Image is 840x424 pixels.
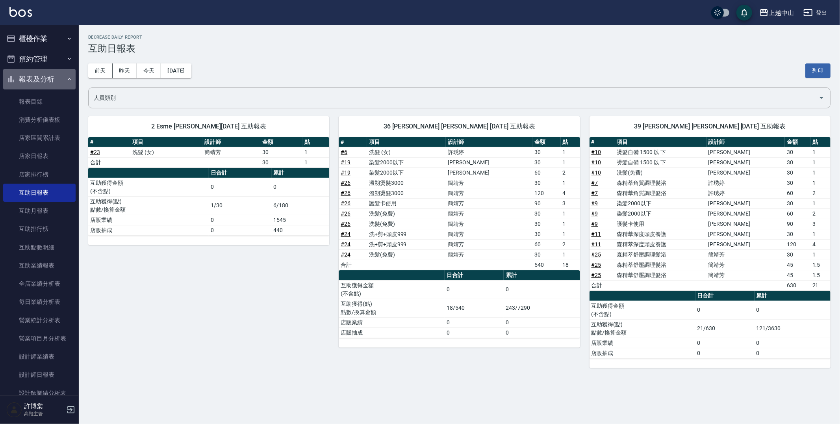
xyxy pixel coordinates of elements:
[592,169,601,176] a: #10
[445,270,504,281] th: 日合計
[88,178,209,196] td: 互助獲得金額 (不含點)
[769,8,794,18] div: 上越中山
[341,180,350,186] a: #26
[445,317,504,327] td: 0
[810,178,831,188] td: 1
[445,280,504,299] td: 0
[561,219,580,229] td: 1
[504,270,580,281] th: 累計
[3,293,76,311] a: 每日業績分析表
[3,147,76,165] a: 店家日報表
[130,137,202,147] th: 項目
[209,215,271,225] td: 0
[592,210,598,217] a: #9
[615,137,706,147] th: 項目
[695,319,755,338] td: 21/630
[209,196,271,215] td: 1/30
[202,137,260,147] th: 設計師
[88,63,113,78] button: 前天
[592,262,601,268] a: #25
[446,137,532,147] th: 設計師
[590,291,831,359] table: a dense table
[3,69,76,89] button: 報表及分析
[615,208,706,219] td: 染髮2000以下
[599,123,821,130] span: 39 [PERSON_NAME] [PERSON_NAME] [DATE] 互助報表
[615,219,706,229] td: 護髮卡使用
[90,149,100,155] a: #23
[532,249,561,260] td: 30
[209,225,271,235] td: 0
[615,260,706,270] td: 森精萃舒壓調理髮浴
[590,319,695,338] td: 互助獲得(點) 點數/換算金額
[706,219,785,229] td: [PERSON_NAME]
[3,238,76,257] a: 互助點數明細
[367,167,446,178] td: 染髮2000以下
[755,319,831,338] td: 121/3630
[532,167,561,178] td: 60
[445,327,504,338] td: 0
[706,147,785,157] td: [PERSON_NAME]
[592,241,601,247] a: #11
[446,208,532,219] td: 簡靖芳
[272,225,330,235] td: 440
[504,299,580,317] td: 243/7290
[367,188,446,198] td: 溫朔燙髮3000
[592,149,601,155] a: #10
[590,137,615,147] th: #
[785,167,810,178] td: 30
[706,208,785,219] td: [PERSON_NAME]
[592,190,598,196] a: #7
[367,249,446,260] td: 洗髮(免費)
[446,198,532,208] td: 簡靖芳
[504,280,580,299] td: 0
[615,157,706,167] td: 燙髮自備 1500 以 下
[615,178,706,188] td: 森精萃角質調理髮浴
[339,317,445,327] td: 店販業績
[785,188,810,198] td: 60
[695,338,755,348] td: 0
[88,225,209,235] td: 店販抽成
[785,178,810,188] td: 30
[561,188,580,198] td: 4
[810,167,831,178] td: 1
[446,249,532,260] td: 簡靖芳
[367,208,446,219] td: 洗髮(免費)
[367,178,446,188] td: 溫朔燙髮3000
[302,157,329,167] td: 1
[810,147,831,157] td: 1
[561,157,580,167] td: 1
[706,157,785,167] td: [PERSON_NAME]
[341,251,350,258] a: #24
[98,123,320,130] span: 2 Esme [PERSON_NAME][DATE] 互助報表
[561,137,580,147] th: 點
[88,137,130,147] th: #
[130,147,202,157] td: 洗髮 (女)
[706,178,785,188] td: 許琇婷
[88,137,329,168] table: a dense table
[592,272,601,278] a: #25
[800,6,831,20] button: 登出
[202,147,260,157] td: 簡靖芳
[339,299,445,317] td: 互助獲得(點) 點數/換算金額
[561,249,580,260] td: 1
[785,147,810,157] td: 30
[706,260,785,270] td: 簡靖芳
[532,188,561,198] td: 120
[810,137,831,147] th: 點
[590,348,695,358] td: 店販抽成
[615,239,706,249] td: 森精萃深度頭皮養護
[3,28,76,49] button: 櫃檯作業
[24,402,64,410] h5: 許博棠
[446,239,532,249] td: 簡靖芳
[3,93,76,111] a: 報表目錄
[3,184,76,202] a: 互助日報表
[785,198,810,208] td: 30
[815,91,828,104] button: Open
[339,137,580,270] table: a dense table
[810,260,831,270] td: 1.5
[3,348,76,366] a: 設計師業績表
[260,157,302,167] td: 30
[810,188,831,198] td: 2
[446,188,532,198] td: 簡靖芳
[805,63,831,78] button: 列印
